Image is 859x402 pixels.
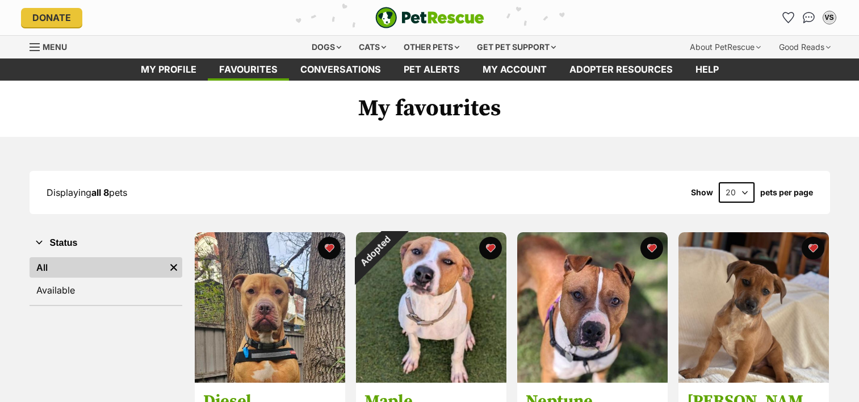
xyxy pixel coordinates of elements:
a: All [30,257,165,278]
span: Menu [43,42,67,52]
span: Displaying pets [47,187,127,198]
img: logo-e224e6f780fb5917bec1dbf3a21bbac754714ae5b6737aabdf751b685950b380.svg [375,7,484,28]
button: favourite [318,237,341,259]
a: Donate [21,8,82,27]
div: VS [824,12,835,23]
img: Ollie (66695) [678,232,829,383]
span: Show [691,188,713,197]
a: Favourites [780,9,798,27]
button: favourite [640,237,663,259]
img: chat-41dd97257d64d25036548639549fe6c8038ab92f7586957e7f3b1b290dea8141.svg [803,12,815,23]
a: Menu [30,36,75,56]
a: Conversations [800,9,818,27]
div: Other pets [396,36,467,58]
a: conversations [289,58,392,81]
div: Dogs [304,36,349,58]
a: PetRescue [375,7,484,28]
div: About PetRescue [682,36,769,58]
button: Status [30,236,182,250]
div: Cats [351,36,394,58]
label: pets per page [760,188,813,197]
div: Status [30,255,182,305]
img: Diesel [195,232,345,383]
a: Adopter resources [558,58,684,81]
button: favourite [479,237,502,259]
img: Neptune [517,232,668,383]
ul: Account quick links [780,9,839,27]
a: Available [30,280,182,300]
a: Remove filter [165,257,182,278]
div: Good Reads [771,36,839,58]
div: Adopted [341,217,408,285]
strong: all 8 [91,187,109,198]
a: My account [471,58,558,81]
a: My profile [129,58,208,81]
img: Maple [356,232,506,383]
a: Favourites [208,58,289,81]
a: Pet alerts [392,58,471,81]
button: favourite [802,237,824,259]
a: Adopted [356,374,506,385]
a: Help [684,58,730,81]
button: My account [820,9,839,27]
div: Get pet support [469,36,564,58]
